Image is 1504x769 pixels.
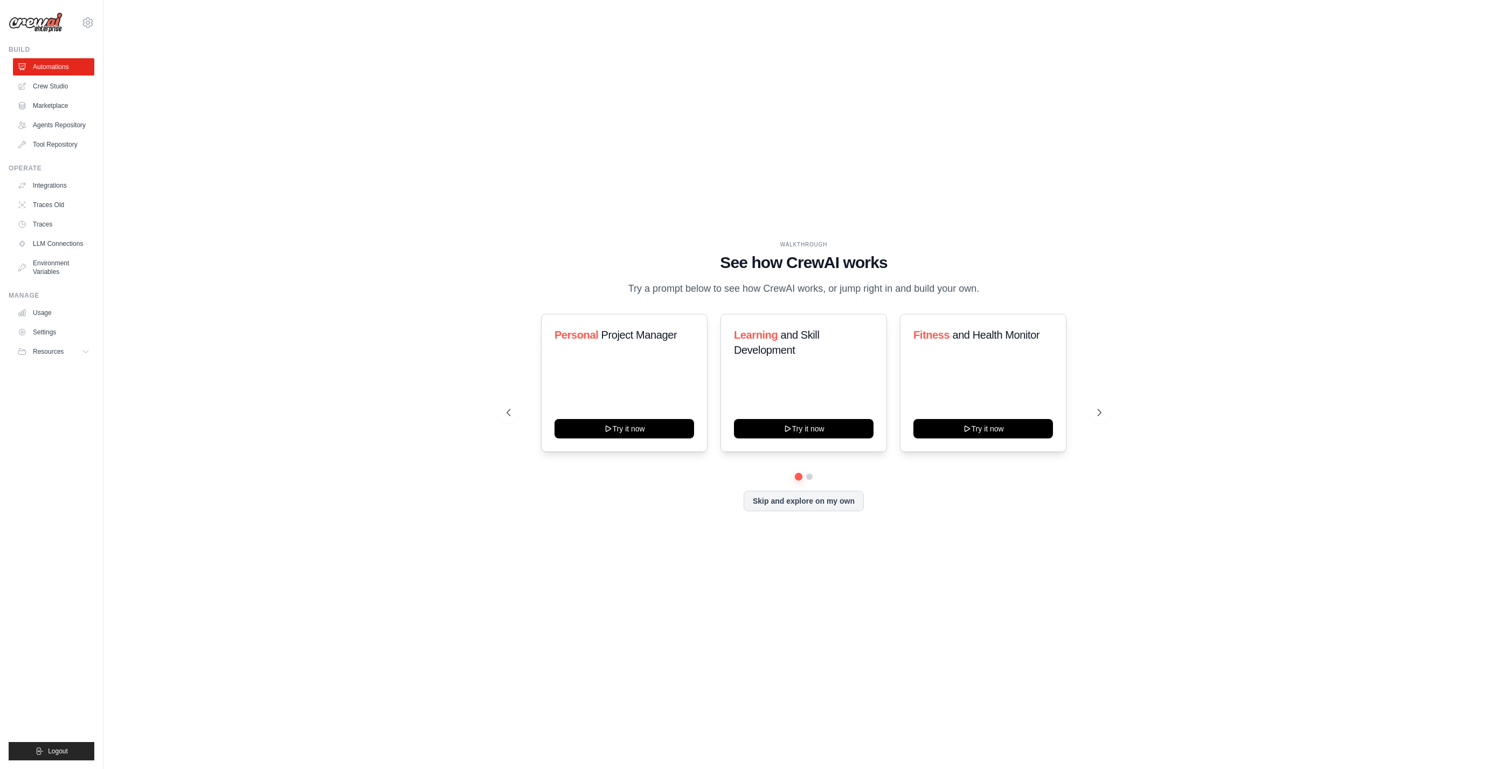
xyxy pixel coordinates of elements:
span: Learning [734,329,778,341]
span: Resources [33,347,64,356]
a: Environment Variables [13,255,94,280]
a: Usage [13,304,94,321]
button: Logout [9,742,94,760]
span: Project Manager [601,329,677,341]
a: Marketplace [13,97,94,114]
button: Skip and explore on my own [744,491,864,511]
a: Automations [13,58,94,75]
div: Build [9,45,94,54]
p: Try a prompt below to see how CrewAI works, or jump right in and build your own. [623,281,985,297]
a: Agents Repository [13,116,94,134]
span: and Health Monitor [953,329,1040,341]
a: Settings [13,324,94,341]
h1: See how CrewAI works [507,253,1101,272]
div: Manage [9,291,94,300]
a: Integrations [13,177,94,194]
div: WALKTHROUGH [507,241,1101,249]
a: Traces Old [13,196,94,214]
span: and Skill Development [734,329,819,356]
a: Tool Repository [13,136,94,153]
button: Try it now [913,419,1053,438]
a: LLM Connections [13,235,94,252]
a: Traces [13,216,94,233]
button: Try it now [734,419,874,438]
a: Crew Studio [13,78,94,95]
img: Logo [9,12,63,33]
span: Logout [48,747,68,756]
span: Personal [555,329,598,341]
span: Fitness [913,329,949,341]
div: Operate [9,164,94,173]
button: Try it now [555,419,694,438]
button: Resources [13,343,94,360]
